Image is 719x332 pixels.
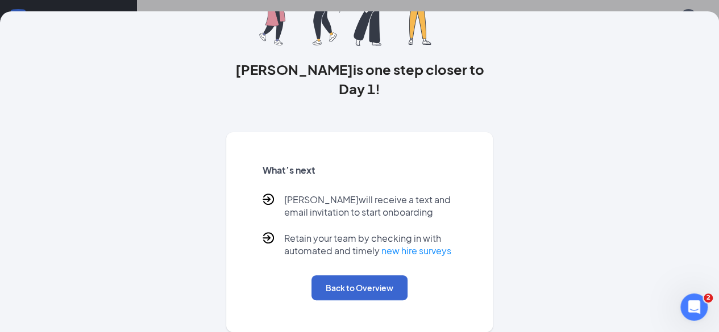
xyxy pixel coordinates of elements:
span: 2 [704,293,713,302]
h3: [PERSON_NAME] is one step closer to Day 1! [226,60,493,98]
button: Back to Overview [311,275,408,300]
a: new hire surveys [381,245,451,257]
p: Retain your team by checking in with automated and timely [284,232,456,257]
iframe: Intercom live chat [680,293,708,321]
h5: What’s next [263,164,456,176]
p: [PERSON_NAME] will receive a text and email invitation to start onboarding [284,194,456,218]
